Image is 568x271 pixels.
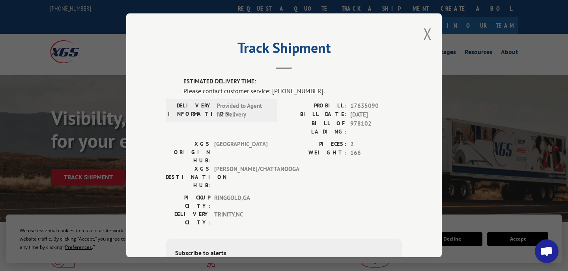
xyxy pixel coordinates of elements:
[350,119,402,136] span: 978102
[166,42,402,57] h2: Track Shipment
[214,210,267,227] span: TRINITY , NC
[214,140,267,165] span: [GEOGRAPHIC_DATA]
[183,86,402,96] div: Please contact customer service: [PHONE_NUMBER].
[166,140,210,165] label: XGS ORIGIN HUB:
[284,102,346,111] label: PROBILL:
[217,102,270,119] span: Provided to Agent for Delivery
[535,239,559,263] div: Open chat
[166,210,210,227] label: DELIVERY CITY:
[284,140,346,149] label: PIECES:
[350,110,402,119] span: [DATE]
[168,102,213,119] label: DELIVERY INFORMATION:
[166,165,210,190] label: XGS DESTINATION HUB:
[350,102,402,111] span: 17635090
[175,248,393,260] div: Subscribe to alerts
[183,77,402,86] label: ESTIMATED DELIVERY TIME:
[423,23,432,44] button: Close modal
[350,149,402,158] span: 166
[284,119,346,136] label: BILL OF LADING:
[214,194,267,210] span: RINGGOLD , GA
[214,165,267,190] span: [PERSON_NAME]/CHATTANOOGA
[284,110,346,119] label: BILL DATE:
[166,194,210,210] label: PICKUP CITY:
[350,140,402,149] span: 2
[284,149,346,158] label: WEIGHT:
